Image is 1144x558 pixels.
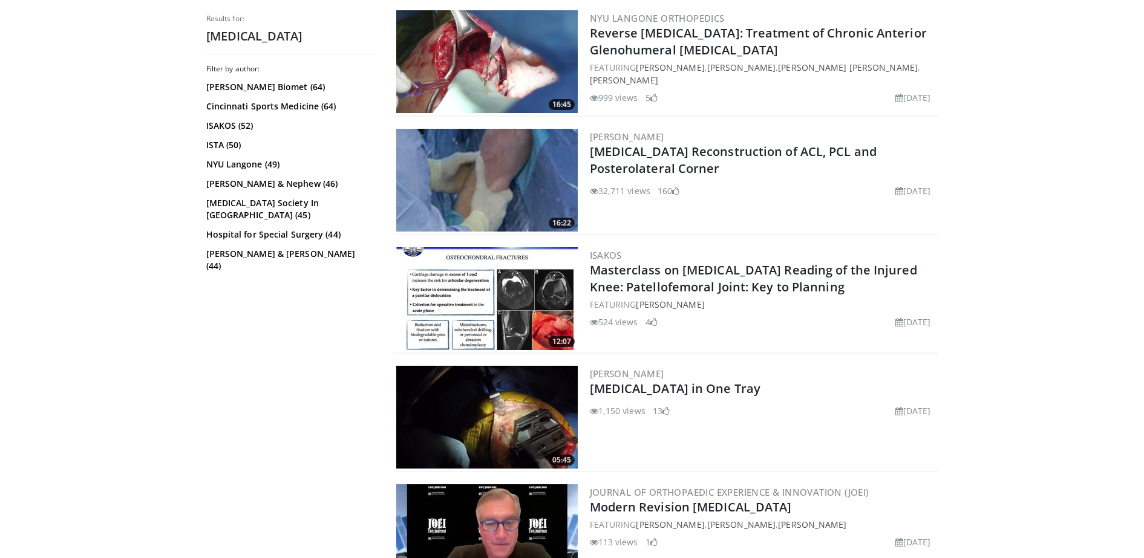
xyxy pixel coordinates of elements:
[396,366,578,469] img: cb9d4c3b-10c4-45bf-8108-3f78e758919d.300x170_q85_crop-smart_upscale.jpg
[653,404,670,417] li: 13
[206,28,376,44] h2: [MEDICAL_DATA]
[549,336,575,347] span: 12:07
[590,91,638,104] li: 999 views
[707,519,776,530] a: [PERSON_NAME]
[590,316,638,328] li: 524 views
[895,91,931,104] li: [DATE]
[895,316,931,328] li: [DATE]
[396,129,578,232] a: 16:22
[590,249,622,261] a: ISAKOS
[646,91,658,104] li: 5
[549,455,575,466] span: 05:45
[590,262,917,295] a: Masterclass on [MEDICAL_DATA] Reading of the Injured Knee: Patellofemoral Joint: Key to Planning
[707,62,776,73] a: [PERSON_NAME]
[590,536,638,548] li: 113 views
[206,81,373,93] a: [PERSON_NAME] Biomet (64)
[396,366,578,469] a: 05:45
[206,158,373,170] a: NYU Langone (49)
[895,536,931,548] li: [DATE]
[590,499,792,515] a: Modern Revision [MEDICAL_DATA]
[396,247,578,350] a: 12:07
[590,368,664,380] a: [PERSON_NAME]
[206,229,373,241] a: Hospital for Special Surgery (44)
[396,10,578,113] a: 16:45
[895,184,931,197] li: [DATE]
[590,380,761,397] a: [MEDICAL_DATA] in One Tray
[549,218,575,229] span: 16:22
[206,14,376,24] p: Results for:
[590,12,725,24] a: NYU Langone Orthopedics
[646,316,658,328] li: 4
[206,139,373,151] a: ISTA (50)
[590,518,936,531] div: FEATURING , ,
[778,62,918,73] a: [PERSON_NAME] [PERSON_NAME]
[396,10,578,113] img: 3a78c6e8-75a5-4ea4-9902-406f92c52087.300x170_q85_crop-smart_upscale.jpg
[658,184,679,197] li: 160
[590,74,658,86] a: [PERSON_NAME]
[895,404,931,417] li: [DATE]
[206,197,373,221] a: [MEDICAL_DATA] Society In [GEOGRAPHIC_DATA] (45)
[636,62,704,73] a: [PERSON_NAME]
[590,61,936,86] div: FEATURING , , ,
[590,404,646,417] li: 1,150 views
[590,131,664,143] a: [PERSON_NAME]
[206,178,373,190] a: [PERSON_NAME] & Nephew (46)
[549,99,575,110] span: 16:45
[646,536,658,548] li: 1
[590,298,936,311] div: FEATURING
[206,100,373,112] a: Cincinnati Sports Medicine (64)
[206,248,373,272] a: [PERSON_NAME] & [PERSON_NAME] (44)
[590,486,869,498] a: Journal of Orthopaedic Experience & Innovation (JOEI)
[590,25,927,58] a: Reverse [MEDICAL_DATA]: Treatment of Chronic Anterior Glenohumeral [MEDICAL_DATA]
[206,64,376,74] h3: Filter by author:
[206,120,373,132] a: ISAKOS (52)
[636,299,704,310] a: [PERSON_NAME]
[636,519,704,530] a: [PERSON_NAME]
[396,247,578,350] img: f6d59f62-bb22-4a82-a413-6096798cfee6.300x170_q85_crop-smart_upscale.jpg
[590,143,877,177] a: [MEDICAL_DATA] Reconstruction of ACL, PCL and Posterolateral Corner
[396,129,578,232] img: Stone_ACL_PCL_FL8_Widescreen_640x360_100007535_3.jpg.300x170_q85_crop-smart_upscale.jpg
[590,184,650,197] li: 32,711 views
[778,519,846,530] a: [PERSON_NAME]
